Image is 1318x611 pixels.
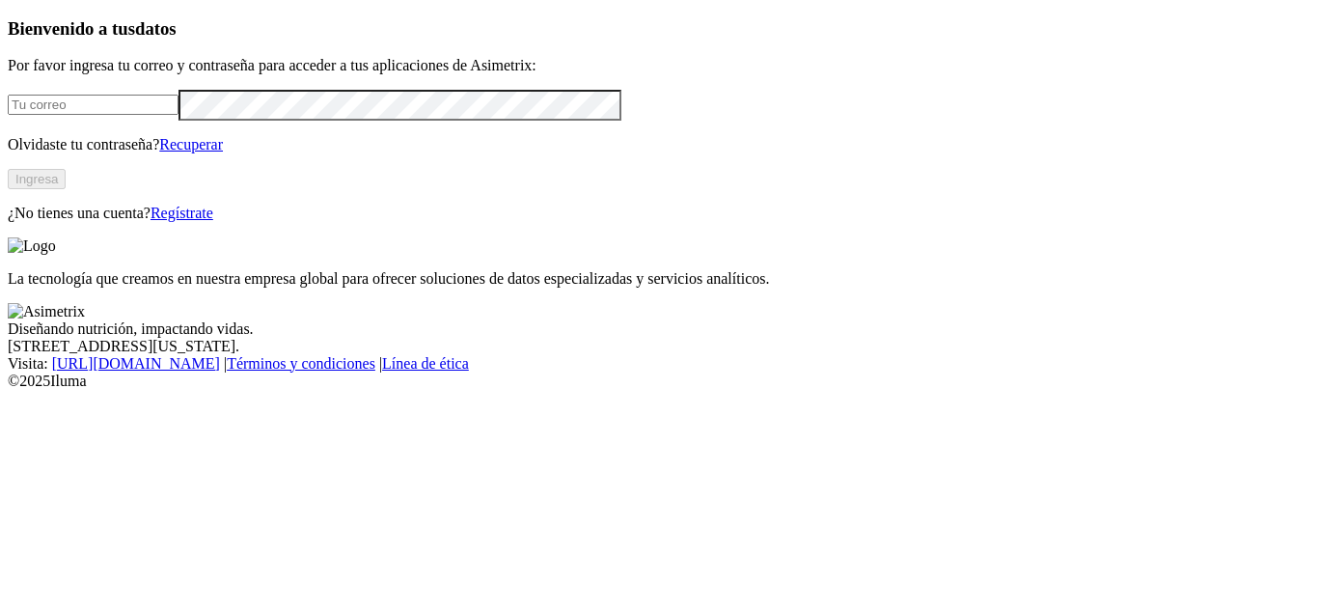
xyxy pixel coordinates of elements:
[8,136,1310,153] p: Olvidaste tu contraseña?
[159,136,223,153] a: Recuperar
[8,338,1310,355] div: [STREET_ADDRESS][US_STATE].
[8,18,1310,40] h3: Bienvenido a tus
[8,237,56,255] img: Logo
[8,169,66,189] button: Ingresa
[52,355,220,372] a: [URL][DOMAIN_NAME]
[135,18,177,39] span: datos
[8,95,178,115] input: Tu correo
[382,355,469,372] a: Línea de ética
[8,205,1310,222] p: ¿No tienes una cuenta?
[8,320,1310,338] div: Diseñando nutrición, impactando vidas.
[8,270,1310,288] p: La tecnología que creamos en nuestra empresa global para ofrecer soluciones de datos especializad...
[151,205,213,221] a: Regístrate
[8,373,1310,390] div: © 2025 Iluma
[8,355,1310,373] div: Visita : | |
[227,355,375,372] a: Términos y condiciones
[8,303,85,320] img: Asimetrix
[8,57,1310,74] p: Por favor ingresa tu correo y contraseña para acceder a tus aplicaciones de Asimetrix:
